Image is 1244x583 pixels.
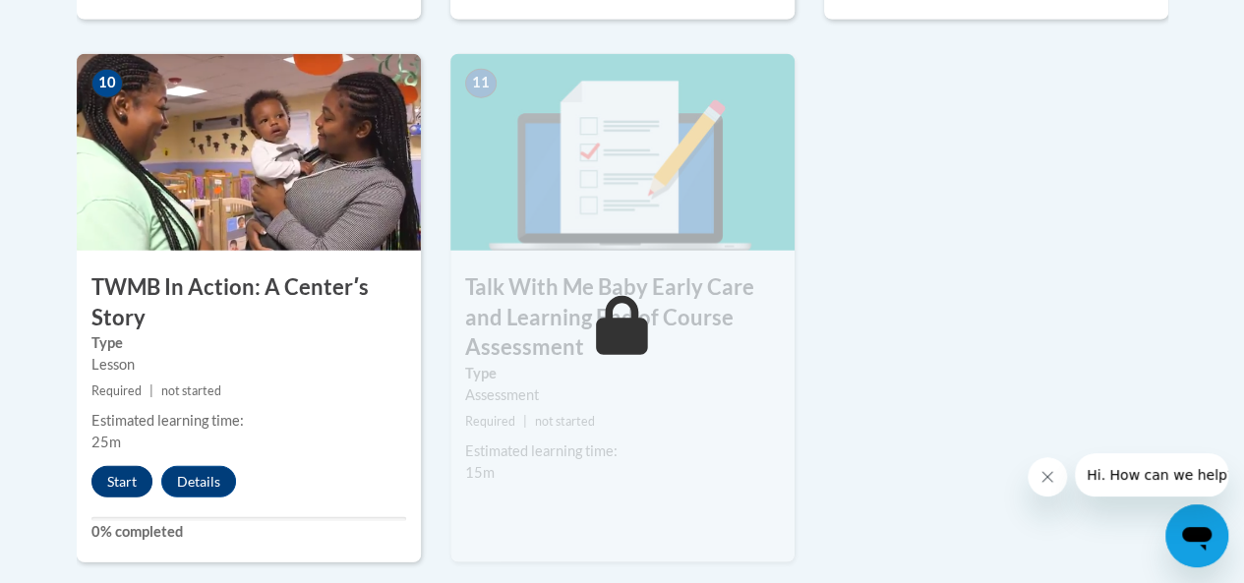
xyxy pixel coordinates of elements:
img: Course Image [450,54,795,251]
span: 10 [91,69,123,98]
div: Assessment [465,384,780,406]
div: Estimated learning time: [465,440,780,462]
div: Lesson [91,354,406,376]
span: not started [161,383,221,398]
h3: TWMB In Action: A Centerʹs Story [77,272,421,333]
iframe: Button to launch messaging window [1165,504,1228,567]
iframe: Message from company [1075,453,1228,496]
label: Type [91,332,406,354]
iframe: Close message [1028,457,1067,496]
div: Estimated learning time: [91,410,406,432]
span: not started [535,414,595,429]
span: Hi. How can we help? [12,14,159,29]
button: Details [161,466,236,497]
button: Start [91,466,152,497]
h3: Talk With Me Baby Early Care and Learning End of Course Assessment [450,272,795,363]
label: Type [465,363,780,384]
span: 25m [91,434,121,450]
span: | [523,414,527,429]
span: Required [91,383,142,398]
span: Required [465,414,515,429]
span: 11 [465,69,497,98]
span: 15m [465,464,495,481]
span: | [149,383,153,398]
label: 0% completed [91,521,406,543]
img: Course Image [77,54,421,251]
